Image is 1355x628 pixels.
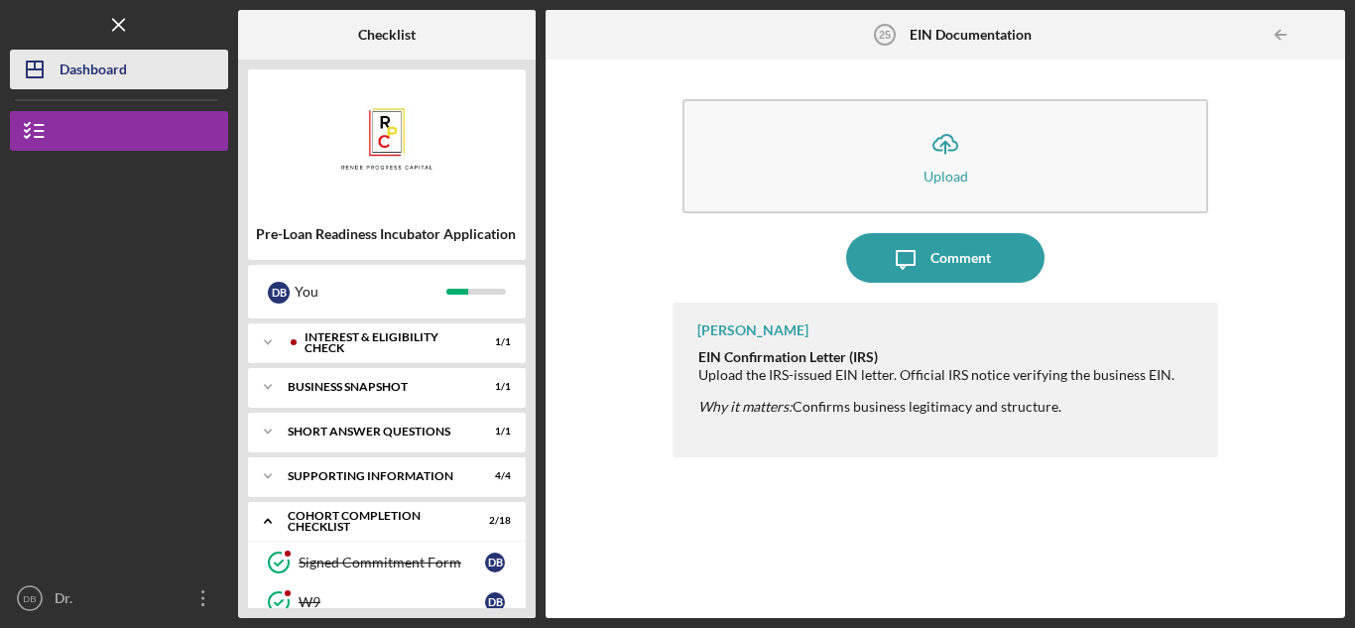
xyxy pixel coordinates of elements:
[288,510,461,533] div: Cohort Completion Checklist
[698,398,793,415] em: Why it matters:
[698,348,878,365] strong: EIN Confirmation Letter (IRS)
[697,322,808,338] div: [PERSON_NAME]
[256,226,518,242] div: Pre-Loan Readiness Incubator Application
[10,50,228,89] button: Dashboard
[698,367,1174,383] div: Upload the IRS-issued EIN letter. Official IRS notice verifying the business EIN.
[288,470,461,482] div: Supporting Information
[268,282,290,304] div: D B
[475,470,511,482] div: 4 / 4
[698,383,1174,415] div: Confirms business legitimacy and structure.
[295,275,446,309] div: You
[485,553,505,572] div: D B
[930,233,991,283] div: Comment
[23,593,36,604] text: DB
[475,426,511,438] div: 1 / 1
[288,381,461,393] div: Business Snapshot
[299,594,485,610] div: W9
[358,27,416,43] b: Checklist
[475,515,511,527] div: 2 / 18
[258,543,516,582] a: Signed Commitment FormDB
[924,169,968,184] div: Upload
[10,578,228,618] button: DBDr. [PERSON_NAME]
[475,381,511,393] div: 1 / 1
[910,27,1032,43] b: EIN Documentation
[288,426,461,438] div: Short Answer Questions
[485,592,505,612] div: D B
[258,582,516,622] a: W9DB
[846,233,1045,283] button: Comment
[248,79,526,198] img: Product logo
[682,99,1208,213] button: Upload
[299,555,485,570] div: Signed Commitment Form
[305,331,461,354] div: Interest & Eligibility Check
[878,29,890,41] tspan: 25
[60,50,127,94] div: Dashboard
[475,336,511,348] div: 1 / 1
